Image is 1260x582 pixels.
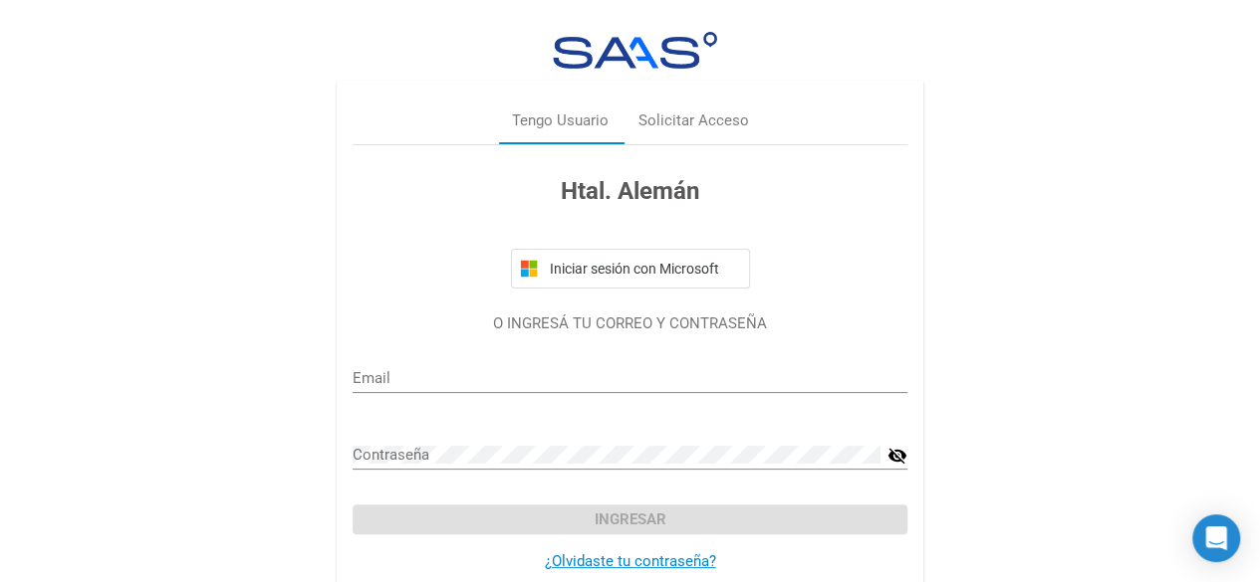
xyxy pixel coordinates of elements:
[511,249,750,289] button: Iniciar sesión con Microsoft
[1192,514,1240,562] div: Open Intercom Messenger
[353,312,907,335] p: O INGRESÁ TU CORREO Y CONTRASEÑA
[512,109,609,132] div: Tengo Usuario
[595,510,666,528] span: Ingresar
[887,444,907,468] mat-icon: visibility_off
[546,261,741,277] span: Iniciar sesión con Microsoft
[545,552,716,570] a: ¿Olvidaste tu contraseña?
[353,504,907,534] button: Ingresar
[638,109,749,132] div: Solicitar Acceso
[353,173,907,209] h3: Htal. Alemán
